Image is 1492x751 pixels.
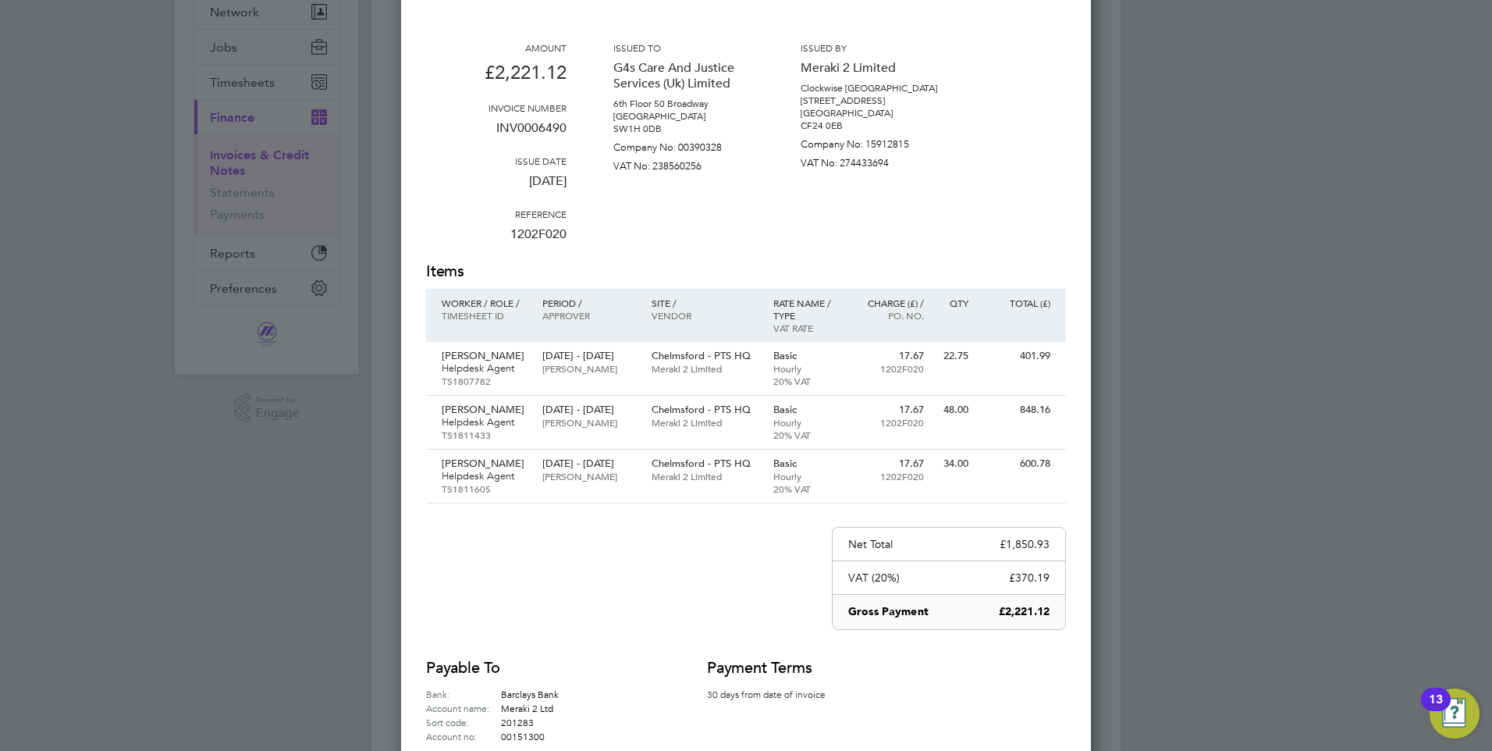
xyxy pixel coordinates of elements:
p: Meraki 2 Limited [801,54,941,82]
p: Company No: 15912815 [801,132,941,151]
p: Timesheet ID [442,309,527,322]
p: 34.00 [940,457,968,470]
p: VAT No: 238560256 [613,154,754,173]
p: 600.78 [984,457,1050,470]
p: 848.16 [984,404,1050,416]
p: 48.00 [940,404,968,416]
p: SW1H 0DB [613,123,754,135]
h2: Items [426,261,1066,283]
p: Period / [542,297,635,309]
p: £370.19 [1009,571,1050,585]
p: VAT rate [773,322,841,334]
p: 30 days from date of invoice [707,687,847,701]
h3: Reference [426,208,567,220]
p: 20% VAT [773,429,841,441]
p: Company No: 00390328 [613,135,754,154]
span: 201283 [501,716,534,728]
p: 1202F020 [856,416,924,429]
span: Barclays Bank [501,688,559,700]
p: Total (£) [984,297,1050,309]
p: CF24 0EB [801,119,941,132]
p: TS1811605 [442,482,527,495]
h2: Payment terms [707,657,847,679]
p: [DATE] - [DATE] [542,404,635,416]
h3: Invoice number [426,101,567,114]
p: Chelmsford - PTS HQ [652,350,758,362]
p: TS1807782 [442,375,527,387]
button: Open Resource Center, 13 new notifications [1430,689,1480,739]
p: [DATE] [426,167,567,208]
p: Chelmsford - PTS HQ [652,457,758,470]
p: [PERSON_NAME] [442,404,527,416]
p: Meraki 2 Limited [652,416,758,429]
p: [GEOGRAPHIC_DATA] [613,110,754,123]
p: Site / [652,297,758,309]
p: [PERSON_NAME] [442,457,527,470]
p: Hourly [773,416,841,429]
p: Helpdesk Agent [442,470,527,482]
p: 1202F020 [426,220,567,261]
p: 17.67 [856,404,924,416]
p: Basic [773,404,841,416]
label: Sort code: [426,715,501,729]
p: Helpdesk Agent [442,362,527,375]
p: 1202F020 [856,470,924,482]
p: Rate name / type [773,297,841,322]
p: TS1811433 [442,429,527,441]
span: 00151300 [501,730,545,742]
p: 22.75 [940,350,968,362]
p: [PERSON_NAME] [542,362,635,375]
p: 401.99 [984,350,1050,362]
p: 1202F020 [856,362,924,375]
p: [STREET_ADDRESS] [801,94,941,107]
h3: Issued to [613,41,754,54]
p: VAT (20%) [848,571,900,585]
h3: Issue date [426,155,567,167]
p: 20% VAT [773,375,841,387]
h3: Issued by [801,41,941,54]
p: Hourly [773,470,841,482]
p: 6th Floor 50 Broadway [613,98,754,110]
p: £2,221.12 [999,604,1050,620]
p: Approver [542,309,635,322]
p: Meraki 2 Limited [652,470,758,482]
p: G4s Care And Justice Services (Uk) Limited [613,54,754,98]
div: 13 [1429,699,1443,720]
span: Meraki 2 Ltd [501,702,553,714]
p: [PERSON_NAME] [442,350,527,362]
p: 17.67 [856,350,924,362]
p: £1,850.93 [1000,537,1050,551]
p: Charge (£) / [856,297,924,309]
p: Meraki 2 Limited [652,362,758,375]
p: Net Total [848,537,893,551]
p: 20% VAT [773,482,841,495]
p: Basic [773,457,841,470]
p: [DATE] - [DATE] [542,350,635,362]
p: Basic [773,350,841,362]
label: Bank: [426,687,501,701]
p: [DATE] - [DATE] [542,457,635,470]
p: Clockwise [GEOGRAPHIC_DATA] [801,82,941,94]
p: [GEOGRAPHIC_DATA] [801,107,941,119]
p: [PERSON_NAME] [542,470,635,482]
p: 17.67 [856,457,924,470]
p: [PERSON_NAME] [542,416,635,429]
label: Account no: [426,729,501,743]
p: Chelmsford - PTS HQ [652,404,758,416]
h3: Amount [426,41,567,54]
p: £2,221.12 [426,54,567,101]
p: Hourly [773,362,841,375]
p: QTY [940,297,968,309]
label: Account name: [426,701,501,715]
h2: Payable to [426,657,660,679]
p: Gross Payment [848,604,929,620]
p: INV0006490 [426,114,567,155]
p: Helpdesk Agent [442,416,527,429]
p: Worker / Role / [442,297,527,309]
p: VAT No: 274433694 [801,151,941,169]
p: Vendor [652,309,758,322]
p: Po. No. [856,309,924,322]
